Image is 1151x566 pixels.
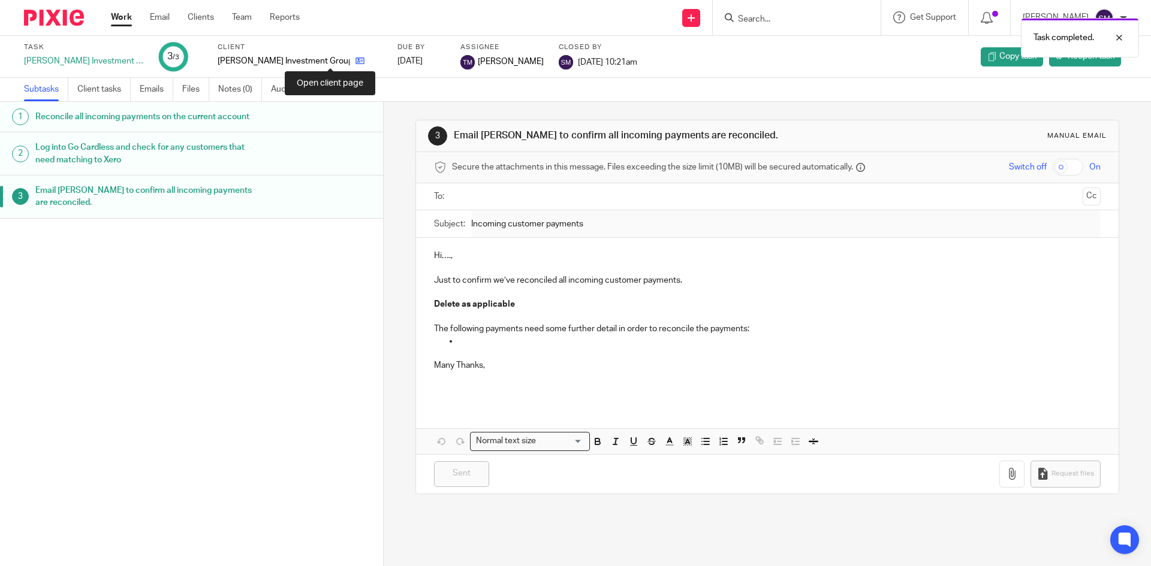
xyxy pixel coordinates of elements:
[434,218,465,230] label: Subject:
[218,78,262,101] a: Notes (0)
[478,56,544,68] span: [PERSON_NAME]
[218,43,382,52] label: Client
[218,55,349,67] p: [PERSON_NAME] Investment Group Ltd
[428,126,447,146] div: 3
[1047,131,1107,141] div: Manual email
[140,78,173,101] a: Emails
[24,43,144,52] label: Task
[35,181,260,212] h1: Email [PERSON_NAME] to confirm all incoming payments are reconciled.
[167,50,179,63] div: 3
[397,55,445,67] div: [DATE]
[270,11,300,23] a: Reports
[173,54,179,60] small: /3
[397,43,445,52] label: Due by
[1083,187,1101,205] button: Cc
[77,78,131,101] a: Client tasks
[434,274,1100,286] p: Just to confirm we’ve reconciled all incoming customer payments.
[434,323,1100,335] p: The following payments need some further detail in order to reconcile the payments:
[434,190,447,202] label: To:
[434,300,515,308] strong: Delete as applicable
[1089,161,1101,173] span: On
[460,43,544,52] label: Assignee
[24,10,84,26] img: Pixie
[35,138,260,169] h1: Log into Go Cardless and check for any customers that need matching to Xero
[232,11,252,23] a: Team
[452,161,853,173] span: Secure the attachments in this message. Files exceeding the size limit (10MB) will be secured aut...
[540,435,583,447] input: Search for option
[24,55,144,67] div: [PERSON_NAME] Investment Group - Incoming Customer Payment Reconciliation
[434,359,1100,371] p: Many Thanks,
[559,55,573,69] img: svg%3E
[1009,161,1047,173] span: Switch off
[454,129,793,142] h1: Email [PERSON_NAME] to confirm all incoming payments are reconciled.
[578,57,637,66] span: [DATE] 10:21am
[12,108,29,125] div: 1
[434,250,1100,262] p: Hi….,
[460,55,475,69] img: svg%3E
[182,78,209,101] a: Files
[12,146,29,162] div: 2
[271,78,317,101] a: Audit logs
[559,43,637,52] label: Closed by
[470,432,590,450] div: Search for option
[35,108,260,126] h1: Reconcile all incoming payments on the current account
[12,188,29,205] div: 3
[473,435,538,447] span: Normal text size
[1095,8,1114,28] img: svg%3E
[188,11,214,23] a: Clients
[111,11,132,23] a: Work
[1031,461,1100,488] button: Request files
[150,11,170,23] a: Email
[1034,32,1094,44] p: Task completed.
[1051,469,1094,479] span: Request files
[24,78,68,101] a: Subtasks
[434,461,489,487] input: Sent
